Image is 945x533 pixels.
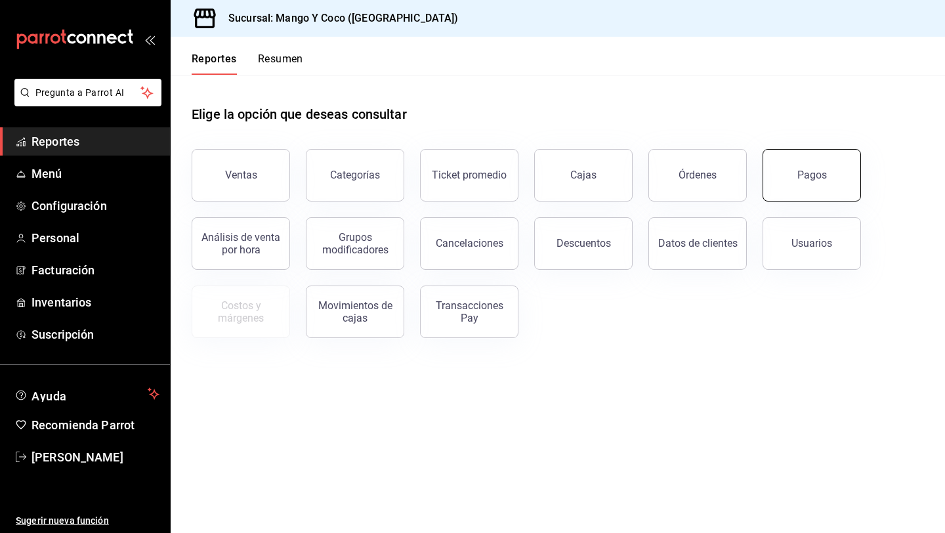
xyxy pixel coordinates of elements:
[9,95,161,109] a: Pregunta a Parrot AI
[31,197,159,215] span: Configuración
[31,386,142,402] span: Ayuda
[679,169,717,181] div: Órdenes
[570,167,597,183] div: Cajas
[31,293,159,311] span: Inventarios
[31,165,159,182] span: Menú
[429,299,510,324] div: Transacciones Pay
[658,237,738,249] div: Datos de clientes
[791,237,832,249] div: Usuarios
[314,299,396,324] div: Movimientos de cajas
[192,104,407,124] h1: Elige la opción que deseas consultar
[420,149,518,202] button: Ticket promedio
[218,11,459,26] h3: Sucursal: Mango Y Coco ([GEOGRAPHIC_DATA])
[330,169,380,181] div: Categorías
[534,217,633,270] button: Descuentos
[258,53,303,75] button: Resumen
[556,237,611,249] div: Descuentos
[192,217,290,270] button: Análisis de venta por hora
[31,416,159,434] span: Recomienda Parrot
[192,53,237,75] button: Reportes
[192,53,303,75] div: navigation tabs
[648,217,747,270] button: Datos de clientes
[35,86,141,100] span: Pregunta a Parrot AI
[420,217,518,270] button: Cancelaciones
[31,261,159,279] span: Facturación
[192,286,290,338] button: Contrata inventarios para ver este reporte
[306,149,404,202] button: Categorías
[31,229,159,247] span: Personal
[14,79,161,106] button: Pregunta a Parrot AI
[200,299,282,324] div: Costos y márgenes
[436,237,503,249] div: Cancelaciones
[16,514,159,528] span: Sugerir nueva función
[31,448,159,466] span: [PERSON_NAME]
[797,169,827,181] div: Pagos
[31,133,159,150] span: Reportes
[225,169,257,181] div: Ventas
[192,149,290,202] button: Ventas
[432,169,507,181] div: Ticket promedio
[306,286,404,338] button: Movimientos de cajas
[648,149,747,202] button: Órdenes
[420,286,518,338] button: Transacciones Pay
[31,326,159,343] span: Suscripción
[314,231,396,256] div: Grupos modificadores
[306,217,404,270] button: Grupos modificadores
[144,34,155,45] button: open_drawer_menu
[763,217,861,270] button: Usuarios
[534,149,633,202] a: Cajas
[763,149,861,202] button: Pagos
[200,231,282,256] div: Análisis de venta por hora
